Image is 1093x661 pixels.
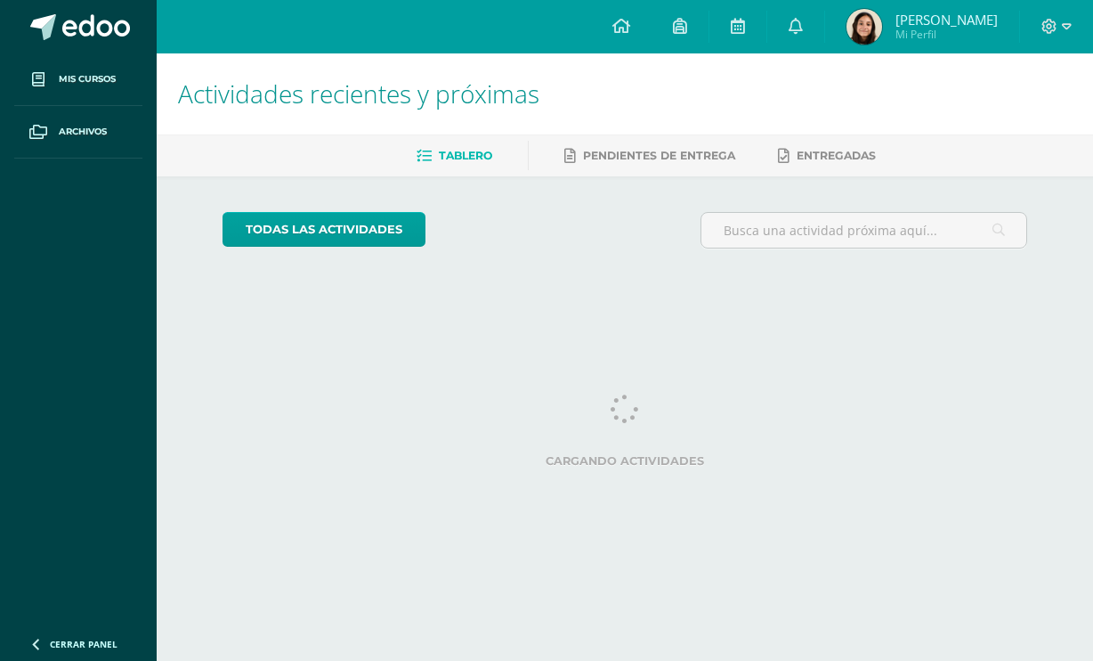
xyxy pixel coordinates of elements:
[895,27,998,42] span: Mi Perfil
[14,106,142,159] a: Archivos
[564,142,735,170] a: Pendientes de entrega
[797,149,876,162] span: Entregadas
[583,149,735,162] span: Pendientes de entrega
[14,53,142,106] a: Mis cursos
[59,125,107,139] span: Archivos
[59,72,116,86] span: Mis cursos
[50,638,117,650] span: Cerrar panel
[846,9,882,45] img: 2387bd9846f66142990f689055da7dd1.png
[778,142,876,170] a: Entregadas
[439,149,492,162] span: Tablero
[701,213,1027,248] input: Busca una actividad próxima aquí...
[178,77,539,110] span: Actividades recientes y próximas
[223,212,425,247] a: todas las Actividades
[895,11,998,29] span: [PERSON_NAME]
[223,454,1028,468] label: Cargando actividades
[417,142,492,170] a: Tablero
